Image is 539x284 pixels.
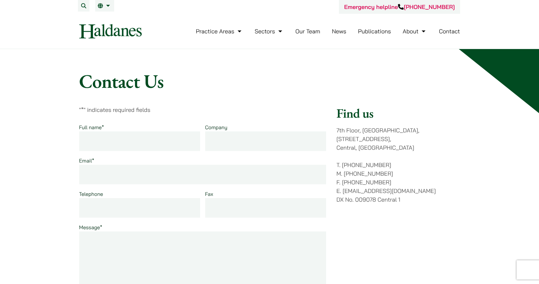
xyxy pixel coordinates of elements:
[336,105,460,121] h2: Find us
[344,3,455,11] a: Emergency helpline[PHONE_NUMBER]
[79,191,103,197] label: Telephone
[403,28,427,35] a: About
[205,191,213,197] label: Fax
[79,224,102,230] label: Message
[336,161,460,204] p: T. [PHONE_NUMBER] M. [PHONE_NUMBER] F. [PHONE_NUMBER] E. [EMAIL_ADDRESS][DOMAIN_NAME] DX No. 0090...
[98,3,112,8] a: EN
[205,124,228,130] label: Company
[358,28,391,35] a: Publications
[79,124,104,130] label: Full name
[196,28,243,35] a: Practice Areas
[255,28,283,35] a: Sectors
[79,105,326,114] p: " " indicates required fields
[336,126,460,152] p: 7th Floor, [GEOGRAPHIC_DATA], [STREET_ADDRESS], Central, [GEOGRAPHIC_DATA]
[79,24,142,38] img: Logo of Haldanes
[332,28,346,35] a: News
[79,70,460,93] h1: Contact Us
[439,28,460,35] a: Contact
[295,28,320,35] a: Our Team
[79,157,94,164] label: Email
